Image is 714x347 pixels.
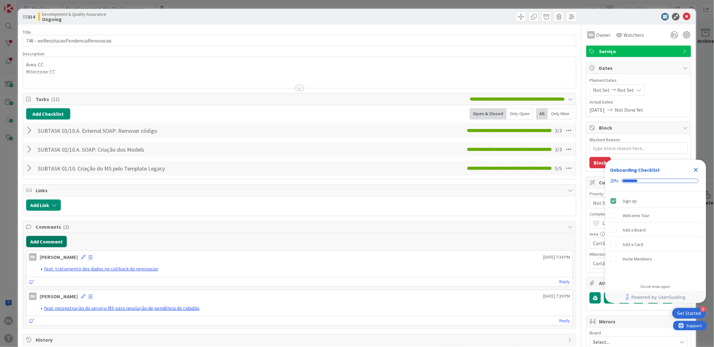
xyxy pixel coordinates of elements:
[13,1,29,8] span: Support
[29,253,37,261] div: RB
[602,219,674,227] span: Large
[624,31,644,39] span: Watchers
[691,165,701,175] div: Close Checklist
[631,294,686,301] span: Powered by UserGuiding
[596,31,610,39] span: Owner
[605,160,706,303] div: Checklist Container
[590,192,688,196] div: Priority
[36,95,467,103] span: Tasks
[610,178,701,184] div: Checklist progress: 20%
[470,108,507,120] div: Open & Closed
[23,51,44,57] span: Description
[593,259,674,268] span: Cartão de Cidadão
[23,13,35,20] span: ID
[615,106,643,114] span: Not Done Yet
[36,223,565,231] span: Comments
[610,178,619,184] div: 20%
[27,14,35,20] b: 314
[44,266,158,272] a: feat: tratamento dos dados no callback da renovacao
[590,157,611,168] button: Block
[29,293,37,300] div: RB
[599,64,680,72] span: Dates
[599,179,680,186] span: Custom Fields
[608,194,704,208] div: Sign Up is complete.
[555,146,562,153] span: 3 / 3
[63,224,69,230] span: ( 2 )
[593,239,674,248] span: Cartão Cidadão
[559,317,570,325] a: Reply
[672,308,706,319] div: Open Get Started checklist, remaining modules: 4
[40,253,78,261] div: [PERSON_NAME]
[623,212,650,219] div: Welcome Tour
[590,106,605,114] span: [DATE]
[555,165,562,172] span: 5 / 5
[590,137,620,143] label: Blocked Reason
[677,310,701,316] div: Get Started
[36,125,177,136] input: Add Checklist...
[610,166,660,174] div: Onboarding Checklist
[700,306,706,312] div: 4
[608,238,704,251] div: Add a Card is incomplete.
[26,108,70,120] button: Add Checklist
[548,108,573,120] div: Only Mine
[36,144,177,155] input: Add Checklist...
[617,86,634,94] span: Not Set
[623,255,652,263] div: Invite Members
[23,29,31,35] label: Title
[559,278,570,286] a: Reply
[641,284,671,289] div: Do not show again
[543,293,570,299] span: [DATE] 7:39 PM
[42,17,106,22] b: Ongoing
[590,232,688,236] div: Area
[26,61,573,68] p: Area: CC
[590,212,688,216] div: Complexidade
[36,336,565,344] span: History
[536,108,548,120] div: All
[587,31,595,39] div: RB
[590,99,688,105] span: Actual Dates
[599,318,680,325] span: Mirrors
[623,197,637,205] div: Sign Up
[623,226,646,234] div: Add a Board
[590,77,688,84] span: Planned Dates
[608,252,704,266] div: Invite Members is incomplete.
[608,209,704,222] div: Welcome Tour is incomplete.
[623,241,643,248] div: Add a Card
[26,236,67,247] button: Add Comment
[36,163,177,174] input: Add Checklist...
[593,199,674,207] span: Not Set
[42,12,106,17] span: Development & Quality Assurance
[599,124,680,132] span: Block
[26,199,61,211] button: Add Link
[590,331,601,335] span: Board
[26,68,573,76] p: Milestone: CC
[555,127,562,134] span: 3 / 3
[599,279,680,287] span: Attachments
[593,86,610,94] span: Not Set
[36,187,565,194] span: Links
[605,292,706,303] div: Footer
[23,35,577,46] input: type card name here...
[40,293,78,300] div: [PERSON_NAME]
[608,292,703,303] a: Powered by UserGuiding
[593,338,674,346] span: Select...
[51,96,60,102] span: ( 11 )
[608,223,704,237] div: Add a Board is incomplete.
[599,48,680,55] span: Serviço
[44,305,200,311] a: feat: reconstrução do serviço MS para resolução de pendência do cidadão
[543,254,570,260] span: [DATE] 7:34 PM
[507,108,533,120] div: Only Open
[605,192,706,280] div: Checklist items
[590,252,688,256] div: Milestone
